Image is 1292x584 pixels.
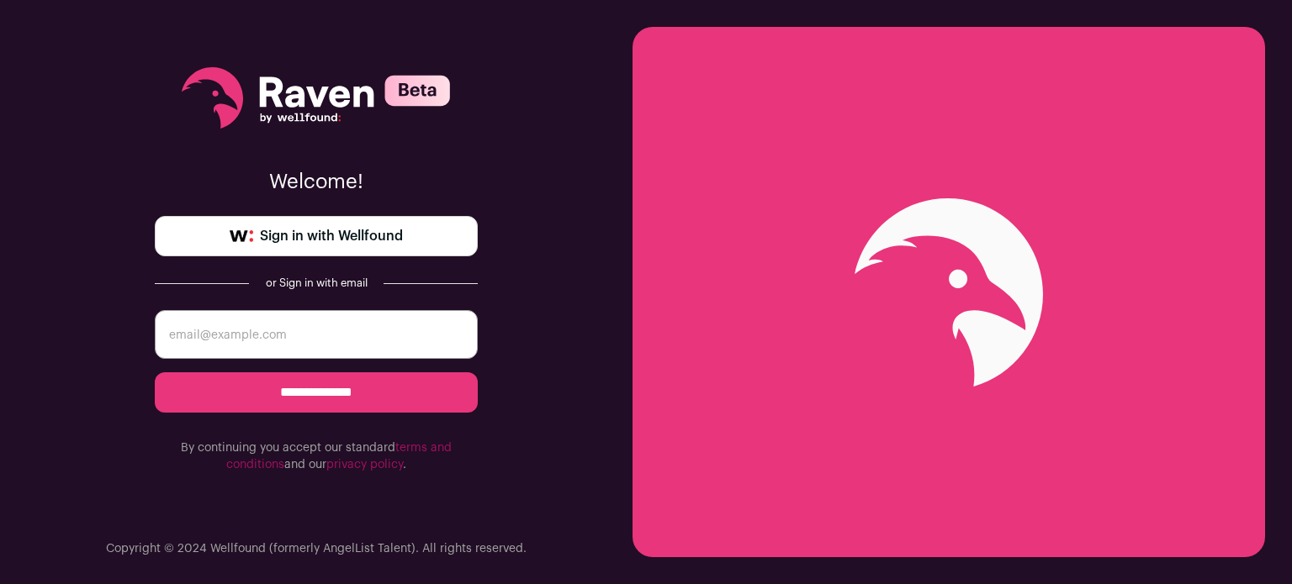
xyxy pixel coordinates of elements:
[326,459,403,471] a: privacy policy
[155,216,478,256] a: Sign in with Wellfound
[260,226,403,246] span: Sign in with Wellfound
[230,230,253,242] img: wellfound-symbol-flush-black-fb3c872781a75f747ccb3a119075da62bfe97bd399995f84a933054e44a575c4.png
[155,169,478,196] p: Welcome!
[106,540,527,557] p: Copyright © 2024 Wellfound (formerly AngelList Talent). All rights reserved.
[155,310,478,359] input: email@example.com
[262,276,370,290] div: or Sign in with email
[155,439,478,473] p: By continuing you accept our standard and our .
